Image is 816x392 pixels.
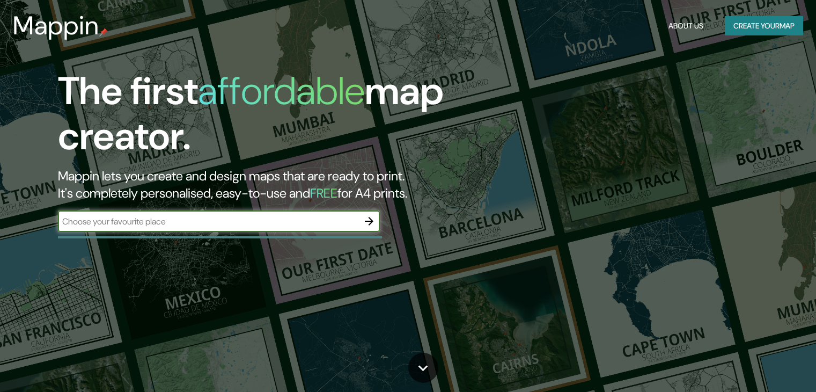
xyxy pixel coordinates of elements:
h2: Mappin lets you create and design maps that are ready to print. It's completely personalised, eas... [58,168,466,202]
h1: The first map creator. [58,69,466,168]
h1: affordable [198,66,365,116]
input: Choose your favourite place [58,215,358,228]
button: About Us [664,16,708,36]
h3: Mappin [13,11,99,41]
button: Create yourmap [725,16,803,36]
img: mappin-pin [99,28,108,37]
h5: FREE [310,185,337,201]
